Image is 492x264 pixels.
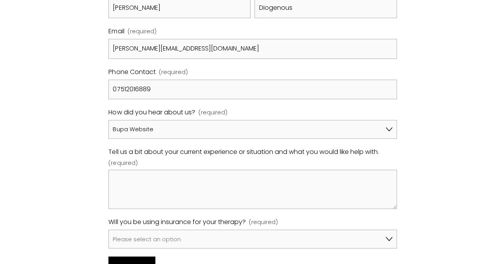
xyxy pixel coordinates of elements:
[108,146,378,158] span: Tell us a bit about your current experience or situation and what you would like help with.
[159,67,188,77] span: (required)
[108,120,396,139] select: How did you hear about us?
[108,26,124,37] span: Email
[108,158,137,168] span: (required)
[108,67,155,78] span: Phone Contact
[108,230,396,248] select: Will you be using insurance for your therapy?
[128,26,157,36] span: (required)
[108,107,195,118] span: How did you hear about us?
[198,107,227,118] span: (required)
[108,217,245,228] span: Will you be using insurance for your therapy?
[249,217,278,227] span: (required)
